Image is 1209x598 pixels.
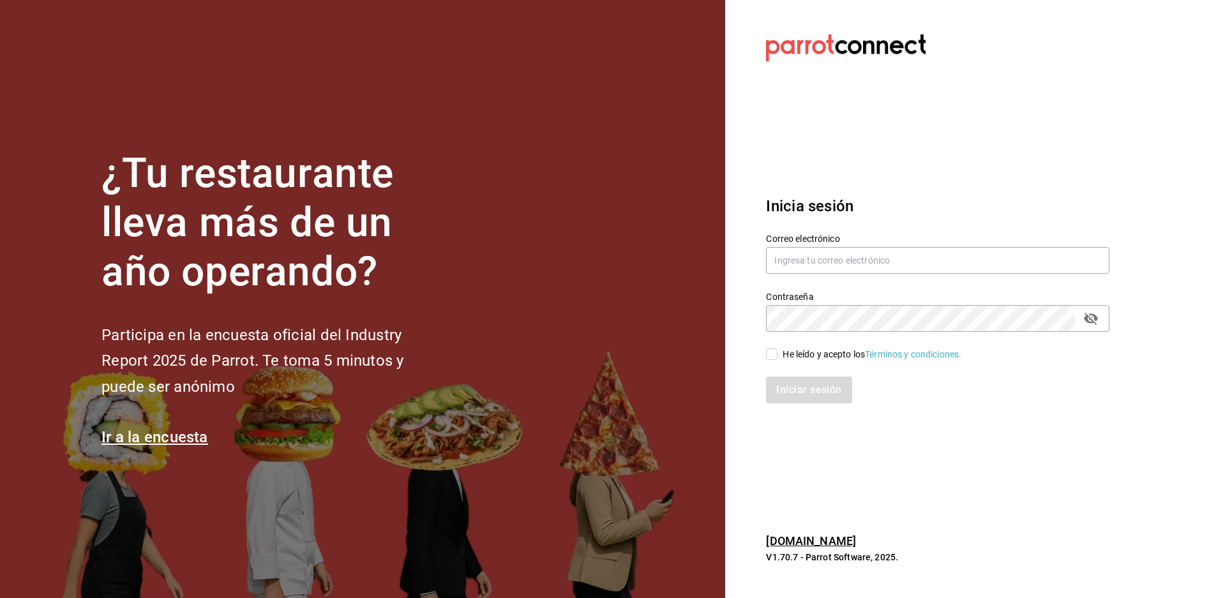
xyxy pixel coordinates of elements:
[101,428,208,446] a: Ir a la encuesta
[1080,308,1102,329] button: passwordField
[766,234,1109,243] label: Correo electrónico
[101,322,446,400] h2: Participa en la encuesta oficial del Industry Report 2025 de Parrot. Te toma 5 minutos y puede se...
[766,292,1109,301] label: Contraseña
[783,348,961,361] div: He leído y acepto los
[766,534,856,548] a: [DOMAIN_NAME]
[766,551,1109,564] p: V1.70.7 - Parrot Software, 2025.
[766,195,1109,218] h3: Inicia sesión
[766,247,1109,274] input: Ingresa tu correo electrónico
[865,349,961,359] a: Términos y condiciones.
[101,149,446,296] h1: ¿Tu restaurante lleva más de un año operando?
